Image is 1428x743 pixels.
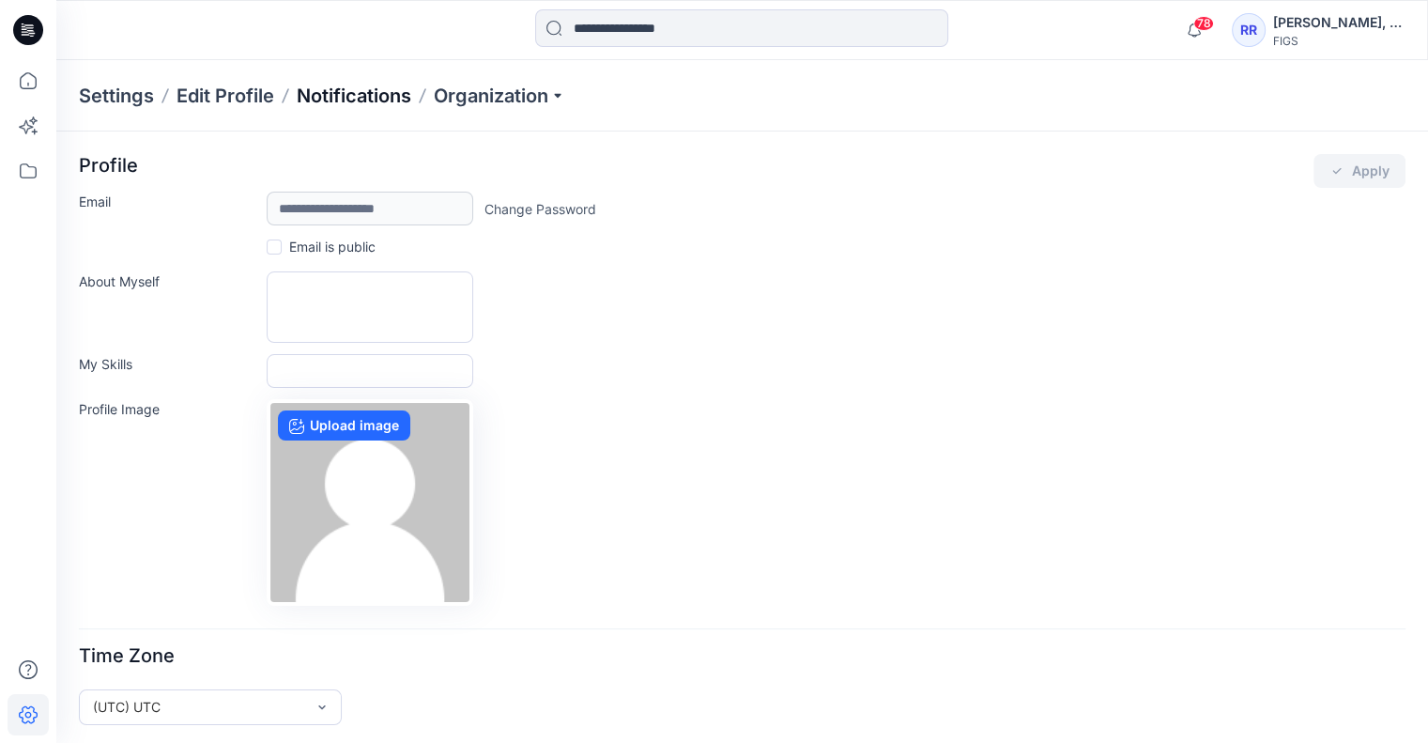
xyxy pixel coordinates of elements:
div: FIGS [1273,34,1405,48]
p: Time Zone [79,644,175,678]
div: (UTC) UTC [93,697,305,717]
div: RR [1232,13,1266,47]
span: 78 [1193,16,1214,31]
a: Edit Profile [177,83,274,109]
a: Notifications [297,83,411,109]
img: no-profile.png [270,403,469,602]
a: Change Password [484,199,596,219]
label: About Myself [79,271,255,335]
p: Profile [79,154,138,188]
label: Email [79,192,255,218]
label: My Skills [79,354,255,380]
div: [PERSON_NAME], [PERSON_NAME] [1273,11,1405,34]
p: Settings [79,83,154,109]
label: Profile Image [79,399,255,598]
label: Upload image [278,410,410,441]
p: Email is public [289,237,376,256]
